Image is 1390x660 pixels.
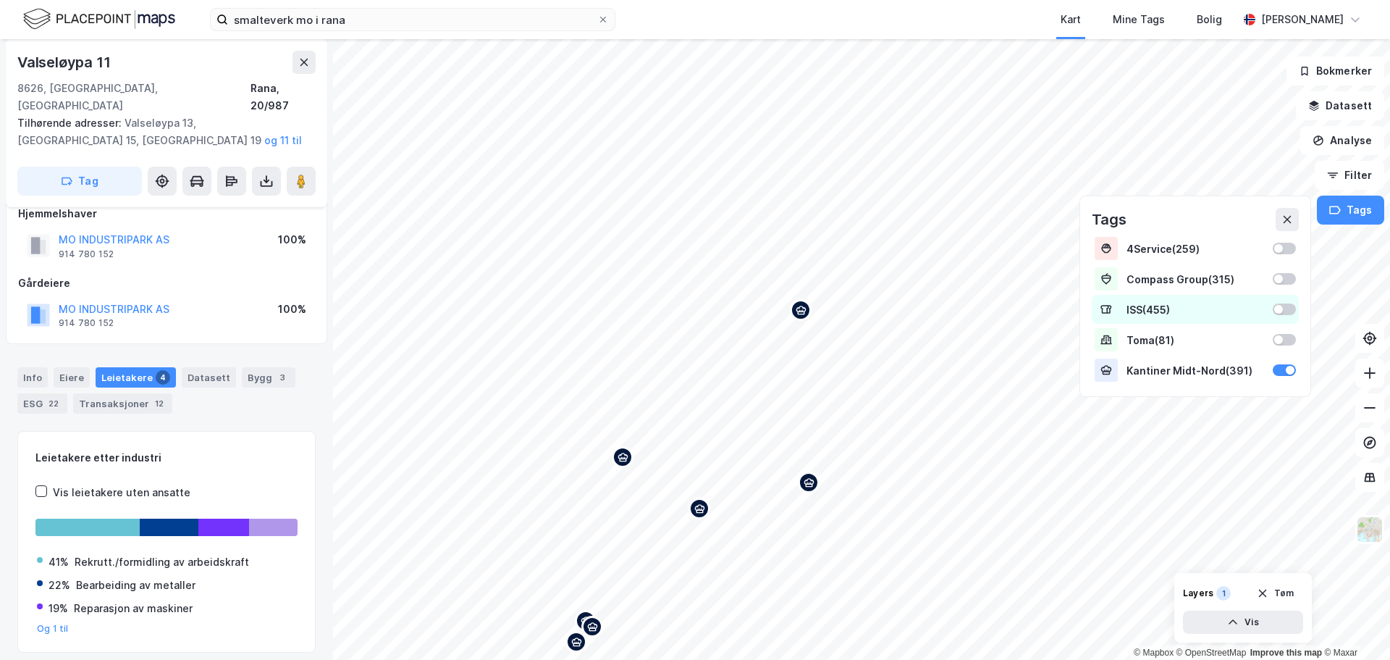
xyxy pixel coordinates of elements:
div: Reparasjon av maskiner [74,600,193,617]
div: Map marker [612,446,633,468]
button: Og 1 til [37,623,69,635]
div: ESG [17,393,67,414]
div: Bolig [1197,11,1222,28]
div: 8626, [GEOGRAPHIC_DATA], [GEOGRAPHIC_DATA] [17,80,250,114]
div: 12 [152,396,167,411]
div: Leietakere [96,367,176,388]
div: 3 [275,370,290,385]
div: 4Service ( 259 ) [1126,243,1264,255]
div: 19% [49,600,68,617]
button: Tøm [1247,582,1303,605]
button: Tag [17,167,142,196]
div: Kantiner Midt-Nord ( 391 ) [1126,364,1264,377]
div: Map marker [581,616,603,638]
button: Filter [1315,161,1384,190]
div: Vis leietakere uten ansatte [53,484,190,501]
a: OpenStreetMap [1176,648,1247,658]
div: 1 [1216,586,1231,601]
div: Valseløypa 13, [GEOGRAPHIC_DATA] 15, [GEOGRAPHIC_DATA] 19 [17,114,304,149]
div: Map marker [798,472,820,493]
img: logo.f888ab2527a4732fd821a326f86c7f29.svg [23,7,175,32]
div: 4 [156,370,170,385]
div: Gårdeiere [18,275,315,292]
div: 914 780 152 [59,248,114,260]
button: Tags [1317,196,1384,225]
div: Leietakere etter industri [35,449,298,467]
button: Analyse [1300,126,1384,155]
div: ISS ( 455 ) [1126,304,1264,316]
div: 100% [278,231,306,248]
div: Map marker [565,631,587,653]
div: Eiere [54,367,90,388]
div: Kontrollprogram for chat [1318,590,1390,660]
div: Kart [1061,11,1081,28]
div: Transaksjoner [73,393,172,414]
img: Z [1356,516,1383,543]
div: 22 [46,396,62,411]
div: Info [17,367,48,388]
div: 41% [49,554,69,571]
a: Improve this map [1250,648,1322,658]
div: 100% [278,301,306,318]
span: Tilhørende adresser: [17,117,125,129]
button: Vis [1183,611,1303,634]
div: 22% [49,577,70,594]
div: Bearbeiding av metaller [76,577,195,594]
div: Map marker [688,498,710,519]
div: Toma ( 81 ) [1126,334,1264,346]
div: Datasett [182,367,236,388]
button: Bokmerker [1286,57,1384,85]
input: Søk på adresse, matrikkel, gårdeiere, leietakere eller personer [228,9,597,30]
div: Bygg [242,367,295,388]
div: Valseløypa 11 [17,51,113,74]
div: Rekrutt./formidling av arbeidskraft [75,554,249,571]
div: Rana, 20/987 [250,80,316,114]
div: Layers [1183,588,1213,599]
div: Map marker [575,610,597,632]
a: Mapbox [1134,648,1174,658]
div: Map marker [790,299,812,321]
div: 914 780 152 [59,317,114,329]
div: Tags [1092,208,1126,231]
div: Mine Tags [1113,11,1165,28]
div: Hjemmelshaver [18,205,315,222]
iframe: Chat Widget [1318,590,1390,660]
div: Compass Group ( 315 ) [1126,273,1264,285]
button: Datasett [1296,91,1384,120]
div: [PERSON_NAME] [1261,11,1344,28]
